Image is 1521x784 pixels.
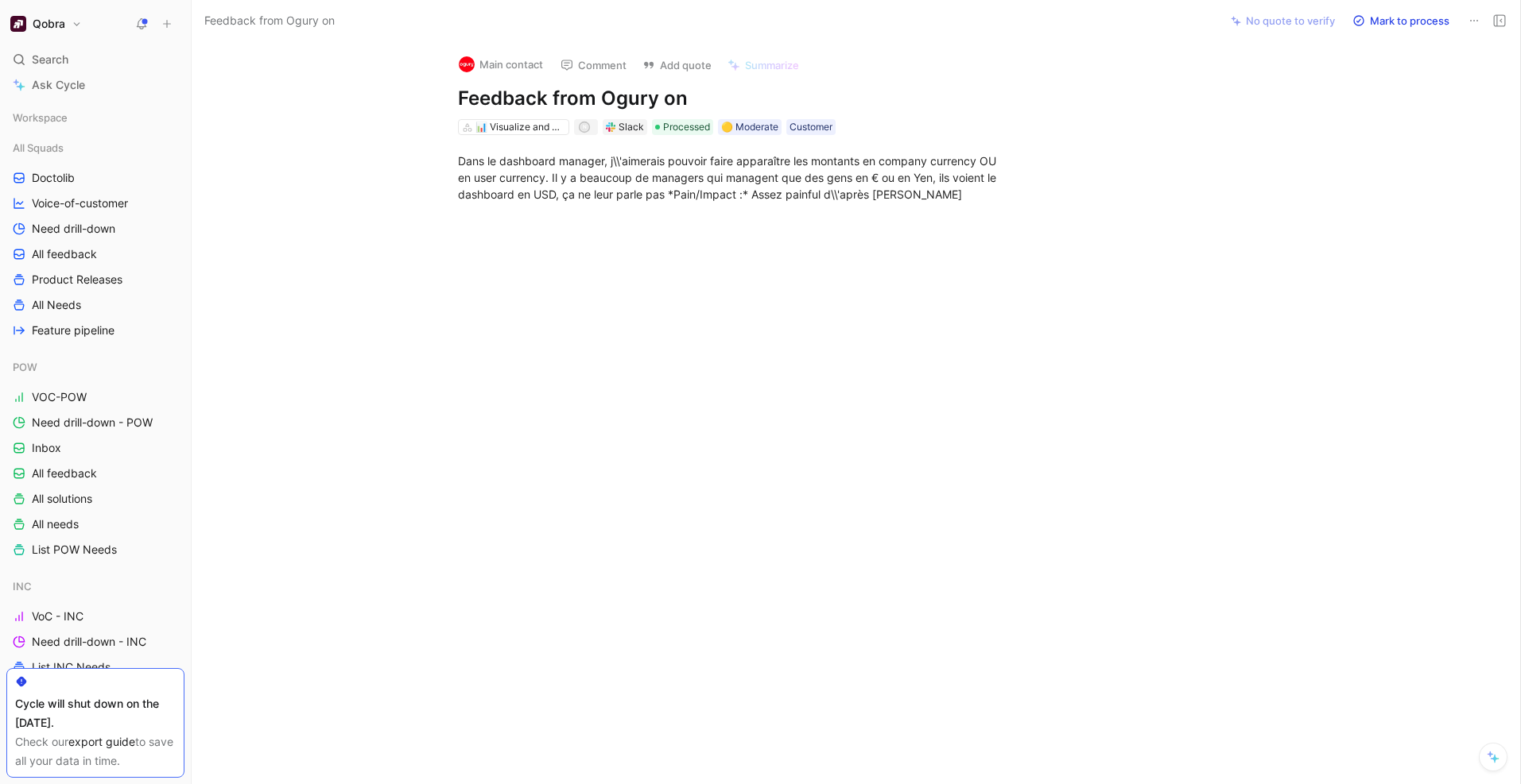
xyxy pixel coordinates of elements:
[32,272,122,288] span: Product Releases
[6,106,184,129] div: Workspace
[6,217,184,241] a: Need drill-down
[32,659,111,675] span: List INC Needs
[6,136,184,342] div: All SquadsDoctolibVoice-of-customerNeed drill-downAll feedbackProduct ReleasesAll NeedsFeature pi...
[6,462,184,485] a: All feedback
[635,54,719,76] button: Add quote
[32,75,85,95] span: Ask Cycle
[790,119,832,135] div: Customer
[452,52,550,76] button: logoMain contact
[32,440,61,456] span: Inbox
[32,221,115,237] span: Need drill-down
[6,73,184,97] a: Ask Cycle
[6,166,184,190] a: Doctolib
[458,153,1008,203] div: Dans le dashboard manager, j\\'aimerais pouvoir faire apparaître les montants en company currency...
[6,574,184,598] div: INC
[6,136,184,160] div: All Squads
[6,411,184,434] a: Need drill-down - POW
[745,58,799,72] span: Summarize
[6,630,184,654] a: Need drill-down - INC
[663,119,710,135] span: Processed
[720,54,806,76] button: Summarize
[32,491,92,507] span: All solutions
[32,465,97,481] span: All feedback
[6,355,184,379] div: POW
[6,385,184,409] a: VOC-POW
[580,123,588,132] div: n
[6,655,184,679] a: List INC Needs
[652,119,713,135] div: Processed
[32,322,114,338] span: Feature pipeline
[32,608,83,624] span: VoC - INC
[32,50,68,69] span: Search
[6,512,184,536] a: All needs
[721,119,778,135] div: 🟡 Moderate
[32,246,97,262] span: All feedback
[459,56,475,72] img: logo
[15,694,176,732] div: Cycle will shut down on the [DATE].
[553,54,634,76] button: Comment
[32,170,75,186] span: Doctolib
[6,604,184,628] a: VoC - INC
[13,359,37,375] span: POW
[32,195,128,211] span: Voice-of-customer
[32,634,146,650] span: Need drill-down - INC
[33,17,65,31] h1: Qobra
[1345,10,1457,32] button: Mark to process
[6,191,184,215] a: Voice-of-customer
[13,110,68,126] span: Workspace
[6,13,86,35] button: QobraQobra
[6,242,184,266] a: All feedback
[32,516,79,532] span: All needs
[475,119,565,135] div: 📊 Visualize and monitor insights
[6,48,184,71] div: Search
[15,732,176,770] div: Check our to save all your data in time.
[32,297,81,313] span: All Needs
[6,574,184,781] div: INCVoC - INCNeed drill-down - INCList INC NeedsList INC SolutionsInboxAll feedbackAll needs
[32,389,87,405] span: VOC-POW
[10,16,26,32] img: Qobra
[13,140,64,156] span: All Squads
[204,11,335,30] span: Feedback from Ogury on
[6,293,184,317] a: All Needs
[619,119,644,135] div: Slack
[68,735,135,748] a: export guide
[6,538,184,562] a: List POW Needs
[32,415,153,431] span: Need drill-down - POW
[13,578,32,594] span: INC
[458,86,1008,111] h1: Feedback from Ogury on
[1224,10,1342,32] button: No quote to verify
[6,487,184,511] a: All solutions
[6,355,184,562] div: POWVOC-POWNeed drill-down - POWInboxAll feedbackAll solutionsAll needsList POW Needs
[6,268,184,292] a: Product Releases
[32,542,117,558] span: List POW Needs
[6,436,184,460] a: Inbox
[6,319,184,342] a: Feature pipeline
